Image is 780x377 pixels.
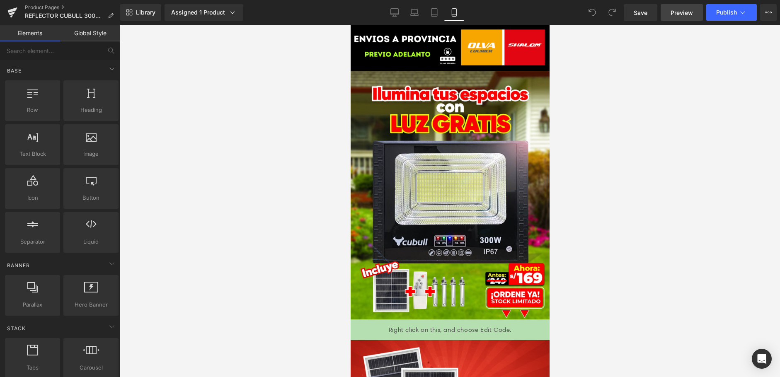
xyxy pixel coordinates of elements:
button: Publish [706,4,757,21]
span: Tabs [7,363,58,372]
span: Icon [7,193,58,202]
span: Base [6,67,22,75]
a: Preview [661,4,703,21]
button: Undo [584,4,601,21]
span: Stack [6,324,27,332]
span: Publish [716,9,737,16]
a: New Library [120,4,161,21]
span: Save [634,8,647,17]
span: REFLECTOR CUBULL 300W l 2025 [25,12,104,19]
span: Liquid [66,237,116,246]
span: Image [66,150,116,158]
a: Mobile [444,4,464,21]
button: Redo [604,4,620,21]
span: Banner [6,261,31,269]
span: Carousel [66,363,116,372]
a: Tablet [424,4,444,21]
span: Button [66,193,116,202]
a: Desktop [385,4,405,21]
span: Preview [671,8,693,17]
div: Assigned 1 Product [171,8,237,17]
span: Library [136,9,155,16]
a: Product Pages [25,4,120,11]
span: Row [7,106,58,114]
a: Global Style [60,25,120,41]
span: Heading [66,106,116,114]
div: Open Intercom Messenger [752,349,772,369]
a: Laptop [405,4,424,21]
span: Parallax [7,300,58,309]
span: Hero Banner [66,300,116,309]
button: More [760,4,777,21]
span: Text Block [7,150,58,158]
span: Separator [7,237,58,246]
